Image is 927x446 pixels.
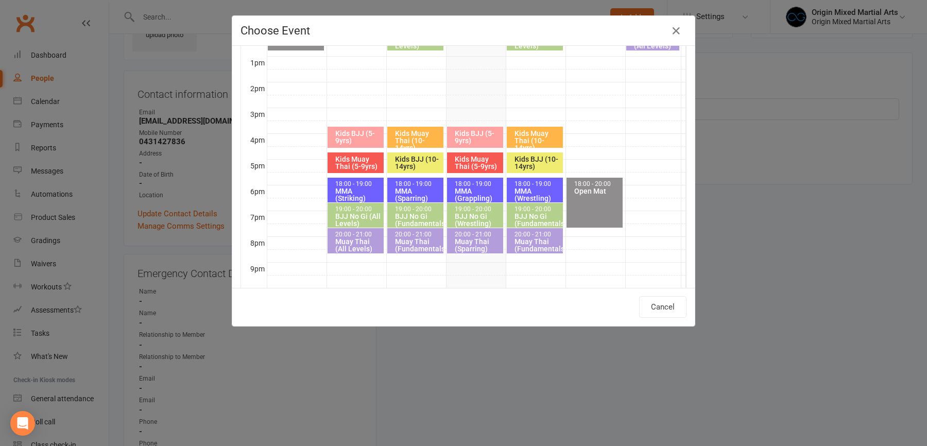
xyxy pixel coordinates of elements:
h4: Choose Event [241,24,686,37]
div: Kids Muay Thai (10-14yrs) [514,130,561,151]
div: 18:00 - 19:00 [514,181,561,187]
th: 4pm [241,133,267,146]
div: BJJ No Gi (Fundamentals) [394,213,441,227]
th: 1pm [241,56,267,69]
th: 3pm [241,108,267,121]
div: 19:00 - 20:00 [335,206,382,213]
div: MMA (Grappling) [454,187,501,202]
div: 18:00 - 19:00 [335,181,382,187]
div: Kids Muay Thai (10-14yrs) [394,130,441,151]
div: MMA (Sparring) [394,187,441,202]
button: Close [668,23,684,39]
div: 18:00 - 19:00 [454,181,501,187]
div: 19:00 - 20:00 [514,206,561,213]
div: Open Mat [574,187,621,195]
div: 19:00 - 20:00 [454,206,501,213]
div: Kids BJJ (5-9yrs) [335,130,382,144]
button: Cancel [639,296,686,318]
div: Kids BJJ (10-14yrs) [514,156,561,170]
div: MMA (Striking) [335,187,382,202]
div: 20:00 - 21:00 [454,231,501,238]
th: 9pm [241,262,267,275]
div: Kids Muay Thai (5-9yrs) [335,156,382,170]
div: Muay Thai (Sparring) [454,238,501,252]
div: 20:00 - 21:00 [335,231,382,238]
th: 8pm [241,236,267,249]
div: 18:00 - 19:00 [394,181,441,187]
div: 19:00 - 20:00 [394,206,441,213]
div: BJJ No Gi (All Levels) [514,35,561,49]
div: 20:00 - 21:00 [394,231,441,238]
div: MMA (Wrestling) [514,187,561,202]
div: 20:00 - 21:00 [514,231,561,238]
th: 2pm [241,82,267,95]
div: Open Intercom Messenger [10,411,35,436]
div: BJJ No Gi (All Levels) [394,35,441,49]
div: Kids BJJ (10-14yrs) [394,156,441,170]
div: Kids Muay Thai (5-9yrs) [454,156,501,170]
th: 7pm [241,211,267,224]
div: BJJ No Gi (All Levels) [335,213,382,227]
div: BJJ No Gi (Fundamentals) [514,213,561,227]
div: Muay Thai (All Levels) [633,35,677,49]
div: Muay Thai (All Levels) [335,238,382,252]
div: Muay Thai (Fundamentals) [394,238,441,252]
div: Kids BJJ (5-9yrs) [454,130,501,144]
th: 6pm [241,185,267,198]
div: 18:00 - 20:00 [574,181,621,187]
th: 5pm [241,159,267,172]
div: Muay Thai (Fundamentals) [514,238,561,252]
div: BJJ No Gi (Wrestling) [454,213,501,227]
